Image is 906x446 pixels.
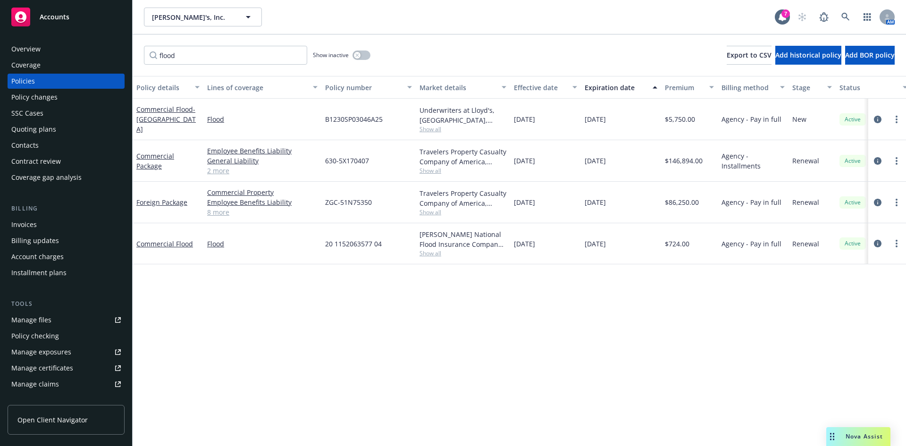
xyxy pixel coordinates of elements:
span: Add BOR policy [845,50,895,59]
button: Stage [789,76,836,99]
a: Contract review [8,154,125,169]
div: Policy details [136,83,189,93]
a: circleInformation [872,114,883,125]
a: Manage files [8,312,125,328]
span: Agency - Pay in full [721,114,781,124]
div: Policy checking [11,328,59,344]
div: Contract review [11,154,61,169]
a: Manage BORs [8,393,125,408]
span: Accounts [40,13,69,21]
button: [PERSON_NAME]'s, Inc. [144,8,262,26]
span: 630-5X170407 [325,156,369,166]
a: Commercial Flood [136,239,193,248]
div: Coverage gap analysis [11,170,82,185]
div: Expiration date [585,83,647,93]
a: more [891,155,902,167]
a: Coverage [8,58,125,73]
div: Quoting plans [11,122,56,137]
div: Drag to move [826,427,838,446]
button: Lines of coverage [203,76,321,99]
a: Account charges [8,249,125,264]
span: Active [843,115,862,124]
div: Stage [792,83,822,93]
a: Invoices [8,217,125,232]
span: [DATE] [585,156,606,166]
a: Employee Benefits Liability [207,146,318,156]
span: Agency - Pay in full [721,197,781,207]
span: Show all [419,125,506,133]
span: Active [843,239,862,248]
div: Manage certificates [11,361,73,376]
div: SSC Cases [11,106,43,121]
span: [DATE] [585,114,606,124]
a: Foreign Package [136,198,187,207]
button: Nova Assist [826,427,890,446]
span: Open Client Navigator [17,415,88,425]
div: Manage exposures [11,345,71,360]
div: Policy number [325,83,402,93]
a: Start snowing [793,8,812,26]
span: $146,894.00 [665,156,703,166]
span: New [792,114,806,124]
a: circleInformation [872,155,883,167]
a: Overview [8,42,125,57]
a: Flood [207,114,318,124]
div: Premium [665,83,704,93]
div: Policy changes [11,90,58,105]
a: circleInformation [872,238,883,249]
a: Report a Bug [814,8,833,26]
a: Coverage gap analysis [8,170,125,185]
a: Contacts [8,138,125,153]
div: Travelers Property Casualty Company of America, Travelers Insurance [419,147,506,167]
div: Underwriters at Lloyd's, [GEOGRAPHIC_DATA], [PERSON_NAME] of [GEOGRAPHIC_DATA], [GEOGRAPHIC_DATA] [419,105,506,125]
span: Agency - Installments [721,151,785,171]
div: Overview [11,42,41,57]
div: Manage files [11,312,51,328]
a: Policy checking [8,328,125,344]
div: Installment plans [11,265,67,280]
a: circleInformation [872,197,883,208]
button: Effective date [510,76,581,99]
div: [PERSON_NAME] National Flood Insurance Company, [PERSON_NAME] Flood [419,229,506,249]
span: [PERSON_NAME]'s, Inc. [152,12,234,22]
button: Policy number [321,76,416,99]
button: Add BOR policy [845,46,895,65]
div: Account charges [11,249,64,264]
span: [DATE] [514,239,535,249]
span: B1230SP03046A25 [325,114,383,124]
div: Effective date [514,83,567,93]
a: Installment plans [8,265,125,280]
div: Billing [8,204,125,213]
input: Filter by keyword... [144,46,307,65]
span: $86,250.00 [665,197,699,207]
span: Add historical policy [775,50,841,59]
span: Show all [419,167,506,175]
div: Market details [419,83,496,93]
span: Nova Assist [846,432,883,440]
a: Commercial Flood [136,105,196,134]
span: Show inactive [313,51,349,59]
a: 8 more [207,207,318,217]
span: [DATE] [585,197,606,207]
a: more [891,114,902,125]
a: more [891,197,902,208]
div: Billing updates [11,233,59,248]
a: Manage exposures [8,345,125,360]
span: Renewal [792,156,819,166]
a: Commercial Property [207,187,318,197]
div: Billing method [721,83,774,93]
div: Invoices [11,217,37,232]
span: - [GEOGRAPHIC_DATA] [136,105,196,134]
span: $724.00 [665,239,689,249]
span: [DATE] [514,156,535,166]
button: Market details [416,76,510,99]
span: Agency - Pay in full [721,239,781,249]
a: Commercial Package [136,151,174,170]
div: 7 [781,9,790,18]
span: Renewal [792,239,819,249]
span: [DATE] [514,114,535,124]
span: [DATE] [585,239,606,249]
span: Active [843,157,862,165]
span: Active [843,198,862,207]
button: Add historical policy [775,46,841,65]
